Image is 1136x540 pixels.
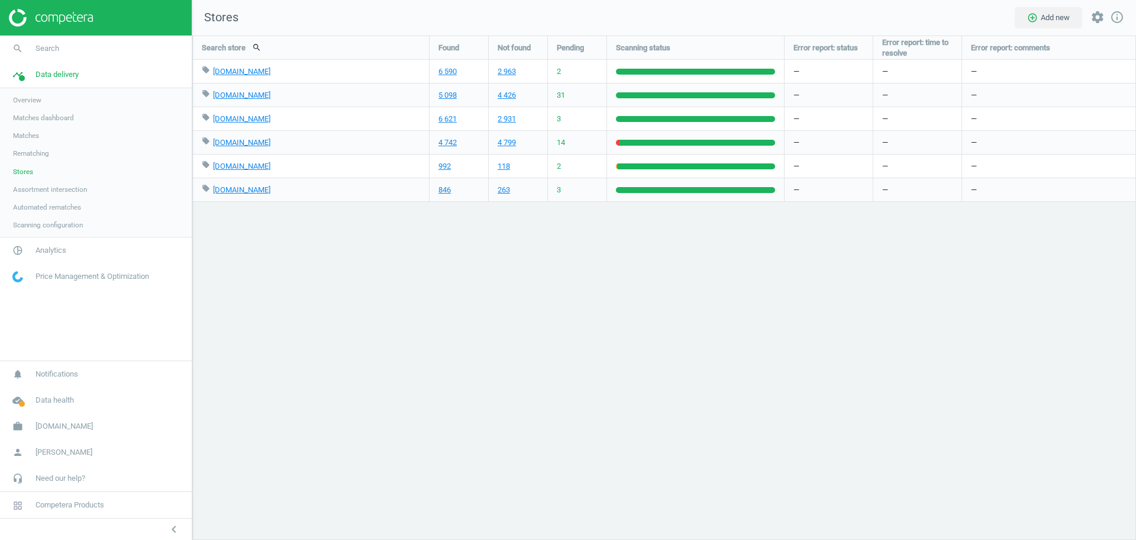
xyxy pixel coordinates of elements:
[962,60,1136,83] div: —
[193,36,429,59] div: Search store
[882,90,888,101] span: —
[557,90,565,101] span: 31
[557,114,561,124] span: 3
[7,63,29,86] i: timeline
[13,131,39,140] span: Matches
[785,83,873,107] div: —
[213,185,270,194] a: [DOMAIN_NAME]
[7,239,29,262] i: pie_chart_outlined
[616,43,670,53] span: Scanning status
[213,67,270,76] a: [DOMAIN_NAME]
[202,160,210,169] i: local_offer
[7,37,29,60] i: search
[12,271,23,282] img: wGWNvw8QSZomAAAAABJRU5ErkJggg==
[785,155,873,178] div: —
[557,43,584,53] span: Pending
[882,161,888,172] span: —
[159,522,189,537] button: chevron_left
[7,363,29,385] i: notifications
[557,66,561,77] span: 2
[35,245,66,256] span: Analytics
[13,149,49,158] span: Rematching
[962,155,1136,178] div: —
[882,185,888,195] span: —
[35,43,59,54] span: Search
[13,202,81,212] span: Automated rematches
[882,66,888,77] span: —
[35,447,92,458] span: [PERSON_NAME]
[438,137,457,148] a: 4 742
[498,66,516,77] a: 2 963
[213,114,270,123] a: [DOMAIN_NAME]
[438,185,451,195] a: 846
[202,89,210,98] i: local_offer
[213,138,270,147] a: [DOMAIN_NAME]
[785,178,873,201] div: —
[1085,5,1110,30] button: settings
[246,37,268,57] button: search
[962,83,1136,107] div: —
[438,43,459,53] span: Found
[785,60,873,83] div: —
[35,500,104,510] span: Competera Products
[7,389,29,412] i: cloud_done
[962,107,1136,130] div: —
[1110,10,1124,25] a: info_outline
[1110,10,1124,24] i: info_outline
[13,167,33,176] span: Stores
[557,137,565,148] span: 14
[962,131,1136,154] div: —
[35,395,74,406] span: Data health
[167,522,181,536] i: chevron_left
[13,113,74,123] span: Matches dashboard
[7,415,29,438] i: work
[13,185,87,194] span: Assortment intersection
[557,185,561,195] span: 3
[192,9,238,26] span: Stores
[438,114,457,124] a: 6 621
[785,131,873,154] div: —
[438,161,451,172] a: 992
[213,91,270,99] a: [DOMAIN_NAME]
[882,114,888,124] span: —
[7,467,29,490] i: headset_mic
[557,161,561,172] span: 2
[35,473,85,484] span: Need our help?
[498,185,510,195] a: 263
[35,271,149,282] span: Price Management & Optimization
[971,43,1050,53] span: Error report: comments
[1090,10,1105,24] i: settings
[1027,12,1038,23] i: add_circle_outline
[498,90,516,101] a: 4 426
[962,178,1136,201] div: —
[13,95,41,105] span: Overview
[213,162,270,171] a: [DOMAIN_NAME]
[882,37,953,59] span: Error report: time to resolve
[498,161,510,172] a: 118
[202,66,210,74] i: local_offer
[498,43,531,53] span: Not found
[882,137,888,148] span: —
[7,441,29,464] i: person
[13,220,83,230] span: Scanning configuration
[438,90,457,101] a: 5 098
[9,9,93,27] img: ajHJNr6hYgQAAAAASUVORK5CYII=
[785,107,873,130] div: —
[202,137,210,145] i: local_offer
[793,43,858,53] span: Error report: status
[498,137,516,148] a: 4 799
[35,69,79,80] span: Data delivery
[438,66,457,77] a: 6 590
[202,184,210,192] i: local_offer
[35,369,78,380] span: Notifications
[498,114,516,124] a: 2 931
[1015,7,1082,28] button: add_circle_outlineAdd new
[35,421,93,432] span: [DOMAIN_NAME]
[202,113,210,121] i: local_offer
